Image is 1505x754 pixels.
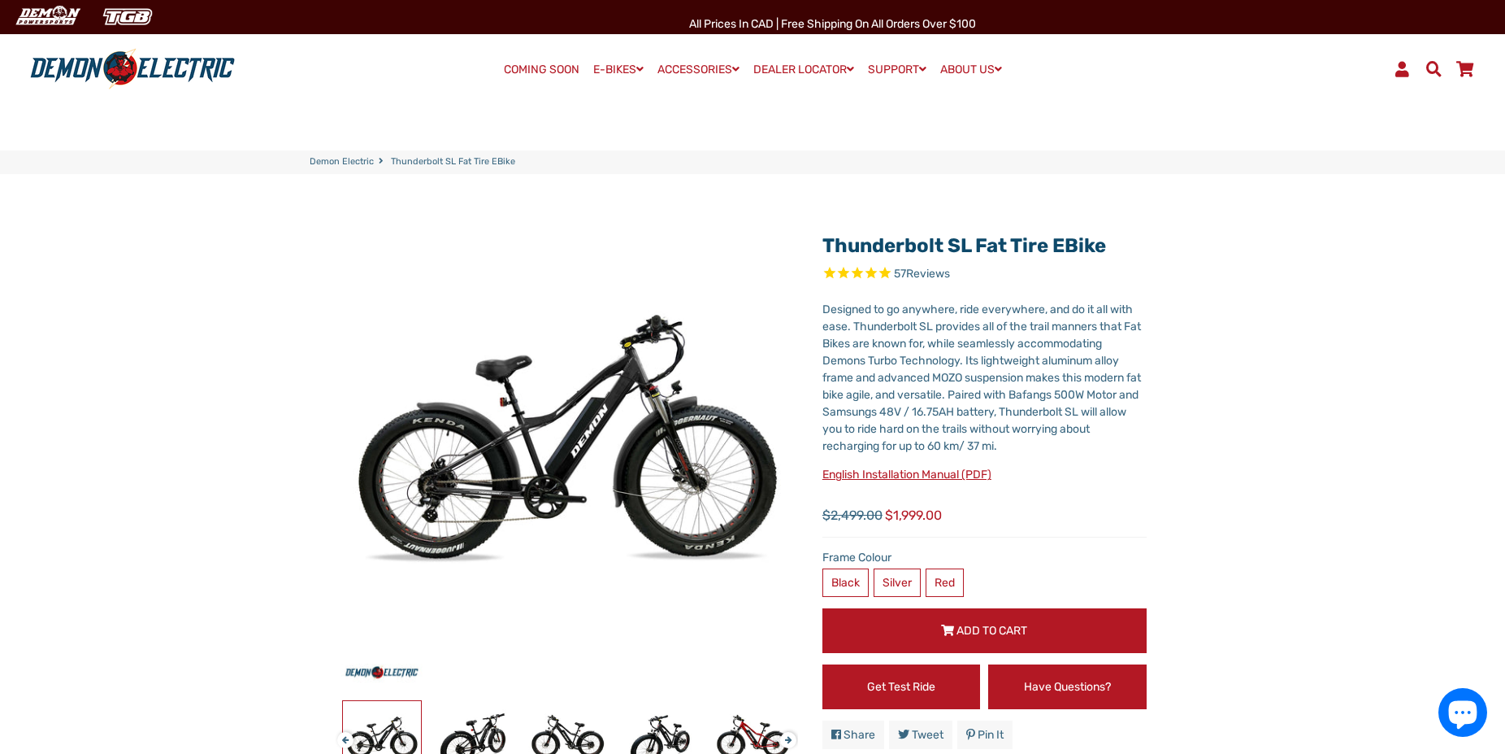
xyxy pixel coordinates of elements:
a: E-BIKES [588,58,649,81]
span: Rated 4.9 out of 5 stars 57 reviews [822,265,1147,284]
label: Red [926,569,964,597]
a: ACCESSORIES [652,58,745,81]
img: Demon Electric [8,3,86,30]
a: Get Test Ride [822,665,981,709]
inbox-online-store-chat: Shopify online store chat [1433,688,1492,741]
a: Have Questions? [988,665,1147,709]
a: Thunderbolt SL Fat Tire eBike [822,234,1106,257]
img: Demon Electric logo [24,48,241,90]
label: Frame Colour [822,549,1147,566]
span: $2,499.00 [822,506,883,525]
span: Thunderbolt SL Fat Tire eBike [391,155,515,169]
span: 57 reviews [894,268,950,281]
a: DEALER LOCATOR [748,58,860,81]
button: Previous [337,724,347,743]
label: Black [822,569,869,597]
span: Reviews [906,268,950,281]
img: TGB Canada [94,3,161,30]
a: Demon Electric [310,155,374,169]
a: COMING SOON [498,59,585,81]
a: SUPPORT [862,58,932,81]
span: Designed to go anywhere, ride everywhere, and do it all with ease. Thunderbolt SL provides all of... [822,303,1141,453]
span: $1,999.00 [885,506,942,525]
a: English Installation Manual (PDF) [822,468,991,482]
a: ABOUT US [935,58,1008,81]
button: Next [780,724,790,743]
span: Add to Cart [956,624,1027,638]
label: Silver [874,569,921,597]
span: Share [844,728,875,742]
button: Add to Cart [822,608,1147,653]
span: Tweet [912,728,943,742]
span: Pin it [978,728,1004,742]
span: All Prices in CAD | Free shipping on all orders over $100 [689,17,976,31]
